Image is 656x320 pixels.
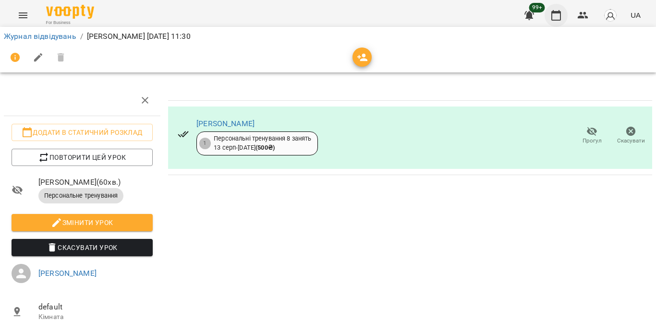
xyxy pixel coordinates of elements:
[38,269,97,278] a: [PERSON_NAME]
[19,127,145,138] span: Додати в статичний розклад
[631,10,641,20] span: UA
[255,144,275,151] b: ( 500 ₴ )
[214,134,312,152] div: Персональні тренування 8 занять 13 серп - [DATE]
[627,6,644,24] button: UA
[46,5,94,19] img: Voopty Logo
[611,122,650,149] button: Скасувати
[12,4,35,27] button: Menu
[19,152,145,163] span: Повторити цей урок
[87,31,191,42] p: [PERSON_NAME] [DATE] 11:30
[572,122,611,149] button: Прогул
[4,32,76,41] a: Журнал відвідувань
[583,137,602,145] span: Прогул
[12,239,153,256] button: Скасувати Урок
[12,124,153,141] button: Додати в статичний розклад
[19,217,145,228] span: Змінити урок
[617,137,645,145] span: Скасувати
[38,301,153,313] span: default
[12,149,153,166] button: Повторити цей урок
[38,191,123,200] span: Персональне тренування
[19,242,145,253] span: Скасувати Урок
[604,9,617,22] img: avatar_s.png
[80,31,83,42] li: /
[4,31,652,42] nav: breadcrumb
[529,3,545,12] span: 99+
[46,20,94,26] span: For Business
[38,177,153,188] span: [PERSON_NAME] ( 60 хв. )
[12,214,153,231] button: Змінити урок
[196,119,255,128] a: [PERSON_NAME]
[199,138,211,149] div: 1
